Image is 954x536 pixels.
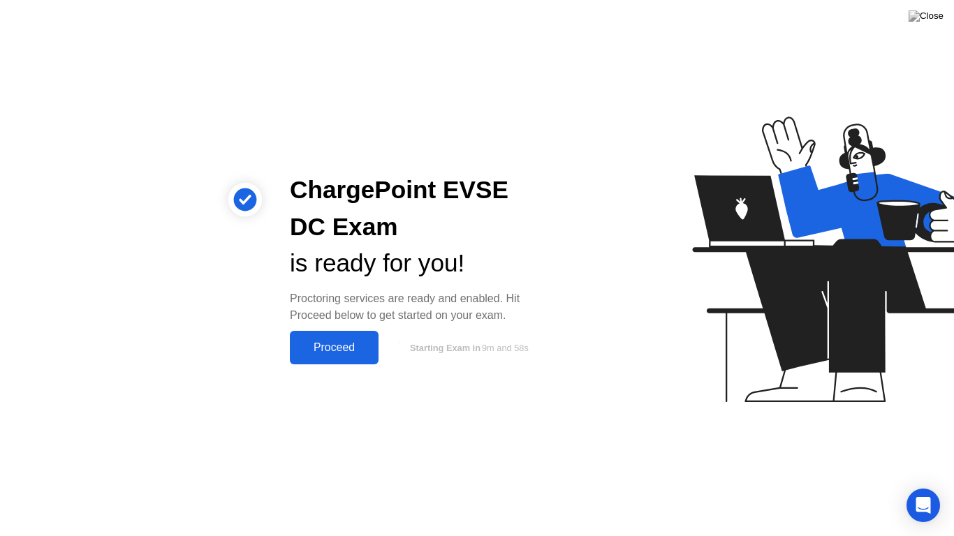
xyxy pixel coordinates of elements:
div: Open Intercom Messenger [907,489,940,522]
button: Proceed [290,331,379,364]
div: Proceed [294,341,374,354]
div: Proctoring services are ready and enabled. Hit Proceed below to get started on your exam. [290,290,550,324]
img: Close [909,10,944,22]
div: is ready for you! [290,245,550,282]
div: ChargePoint EVSE DC Exam [290,172,550,246]
span: 9m and 58s [482,343,529,353]
button: Starting Exam in9m and 58s [386,334,550,361]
